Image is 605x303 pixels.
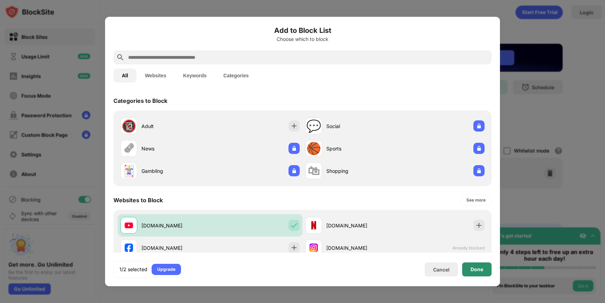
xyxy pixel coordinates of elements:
[326,244,395,252] div: [DOMAIN_NAME]
[137,69,175,83] button: Websites
[121,119,136,133] div: 🔞
[326,122,395,130] div: Social
[141,145,210,152] div: News
[141,244,210,252] div: [DOMAIN_NAME]
[141,167,210,175] div: Gambling
[175,69,215,83] button: Keywords
[215,69,257,83] button: Categories
[113,25,492,36] h6: Add to Block List
[113,36,492,42] div: Choose which to block
[433,267,450,273] div: Cancel
[113,97,167,104] div: Categories to Block
[308,164,320,178] div: 🛍
[310,244,318,252] img: favicons
[125,221,133,230] img: favicons
[157,266,175,273] div: Upgrade
[326,167,395,175] div: Shopping
[125,244,133,252] img: favicons
[121,164,136,178] div: 🃏
[326,145,395,152] div: Sports
[310,221,318,230] img: favicons
[141,122,210,130] div: Adult
[306,141,321,156] div: 🏀
[306,119,321,133] div: 💬
[123,141,135,156] div: 🗞
[471,267,483,272] div: Done
[113,197,163,204] div: Websites to Block
[113,69,137,83] button: All
[326,222,395,229] div: [DOMAIN_NAME]
[116,53,125,62] img: search.svg
[141,222,210,229] div: [DOMAIN_NAME]
[452,245,485,251] span: Already blocked
[119,266,147,273] div: 1/2 selected
[466,197,486,204] div: See more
